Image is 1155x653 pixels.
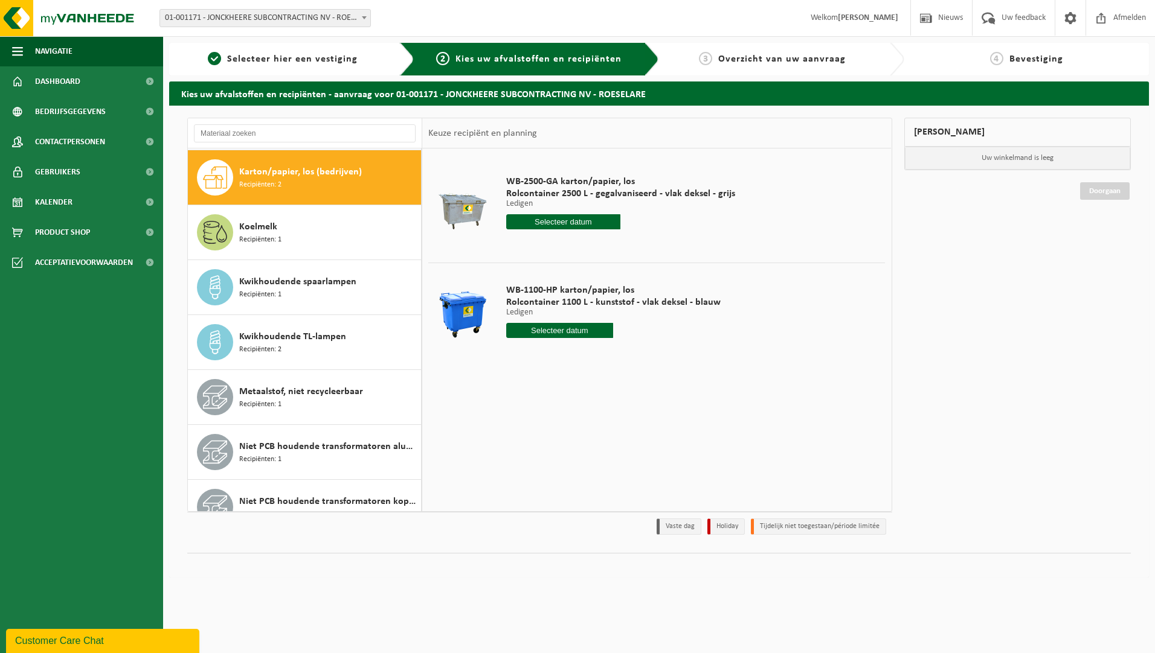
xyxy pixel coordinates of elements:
input: Materiaal zoeken [194,124,416,142]
button: Niet PCB houdende transformatoren koperen wikkelingen Recipiënten: 1 [188,480,422,535]
span: Kalender [35,187,72,217]
span: Acceptatievoorwaarden [35,247,133,278]
span: Dashboard [35,66,80,97]
div: [PERSON_NAME] [904,118,1131,147]
span: Bedrijfsgegevens [35,97,106,127]
span: Navigatie [35,36,72,66]
button: Kwikhoudende spaarlampen Recipiënten: 1 [188,260,422,315]
p: Uw winkelmand is leeg [905,147,1131,170]
span: Selecteer hier een vestiging [227,54,358,64]
span: Recipiënten: 1 [239,509,282,520]
button: Koelmelk Recipiënten: 1 [188,205,422,260]
span: WB-2500-GA karton/papier, los [506,176,735,188]
input: Selecteer datum [506,214,621,229]
span: Rolcontainer 1100 L - kunststof - vlak deksel - blauw [506,296,721,308]
span: Bevestiging [1009,54,1063,64]
span: Kwikhoudende spaarlampen [239,275,356,289]
span: Kwikhoudende TL-lampen [239,330,346,344]
span: Rolcontainer 2500 L - gegalvaniseerd - vlak deksel - grijs [506,188,735,200]
div: Keuze recipiënt en planning [422,118,543,148]
span: Recipiënten: 1 [239,399,282,410]
span: 01-001171 - JONCKHEERE SUBCONTRACTING NV - ROESELARE [160,10,370,27]
span: 01-001171 - JONCKHEERE SUBCONTRACTING NV - ROESELARE [159,9,371,27]
span: Contactpersonen [35,127,105,157]
p: Ledigen [506,200,735,208]
a: Doorgaan [1080,182,1130,200]
strong: [PERSON_NAME] [838,13,898,22]
span: Karton/papier, los (bedrijven) [239,165,362,179]
span: Overzicht van uw aanvraag [718,54,846,64]
span: Gebruikers [35,157,80,187]
span: 4 [990,52,1003,65]
span: Niet PCB houdende transformatoren aluminium wikkelingen [239,439,418,454]
span: 1 [208,52,221,65]
a: 1Selecteer hier een vestiging [175,52,390,66]
iframe: chat widget [6,626,202,653]
li: Tijdelijk niet toegestaan/période limitée [751,518,886,535]
li: Vaste dag [657,518,701,535]
button: Niet PCB houdende transformatoren aluminium wikkelingen Recipiënten: 1 [188,425,422,480]
span: 3 [699,52,712,65]
p: Ledigen [506,308,721,317]
span: Koelmelk [239,220,277,234]
button: Metaalstof, niet recycleerbaar Recipiënten: 1 [188,370,422,425]
span: Recipiënten: 1 [239,234,282,246]
li: Holiday [707,518,745,535]
span: Recipiënten: 2 [239,344,282,355]
span: Metaalstof, niet recycleerbaar [239,384,363,399]
span: Recipiënten: 1 [239,454,282,465]
button: Karton/papier, los (bedrijven) Recipiënten: 2 [188,150,422,205]
span: 2 [436,52,449,65]
span: Recipiënten: 2 [239,179,282,191]
span: Recipiënten: 1 [239,289,282,301]
span: Niet PCB houdende transformatoren koperen wikkelingen [239,494,418,509]
span: Kies uw afvalstoffen en recipiënten [455,54,622,64]
span: Product Shop [35,217,90,247]
input: Selecteer datum [506,323,614,338]
span: WB-1100-HP karton/papier, los [506,284,721,296]
button: Kwikhoudende TL-lampen Recipiënten: 2 [188,315,422,370]
h2: Kies uw afvalstoffen en recipiënten - aanvraag voor 01-001171 - JONCKHEERE SUBCONTRACTING NV - RO... [169,81,1149,105]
